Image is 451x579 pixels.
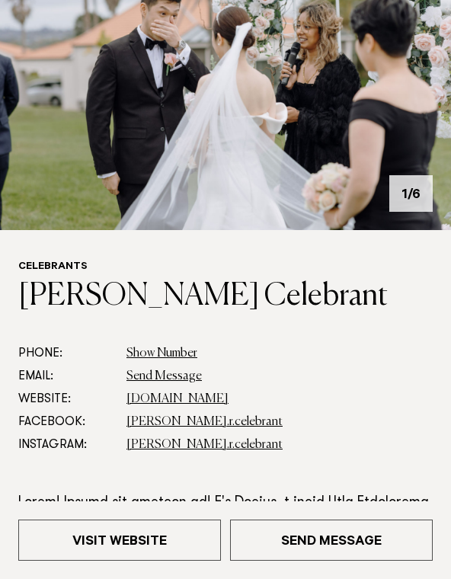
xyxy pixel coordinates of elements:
[18,520,221,561] a: Visit Website
[18,365,114,388] dt: Email:
[126,439,283,451] a: [PERSON_NAME].r.celebrant
[18,411,114,433] dt: Facebook:
[18,433,114,456] dt: Instagram:
[126,370,202,382] a: Send Message
[18,342,114,365] dt: Phone:
[126,416,283,428] a: [PERSON_NAME].r.celebrant
[18,388,114,411] dt: Website:
[126,393,229,405] a: [DOMAIN_NAME]
[126,347,197,360] a: Show Number
[18,281,388,312] a: [PERSON_NAME] Celebrant
[230,520,433,561] a: Send Message
[18,261,88,274] a: Celebrants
